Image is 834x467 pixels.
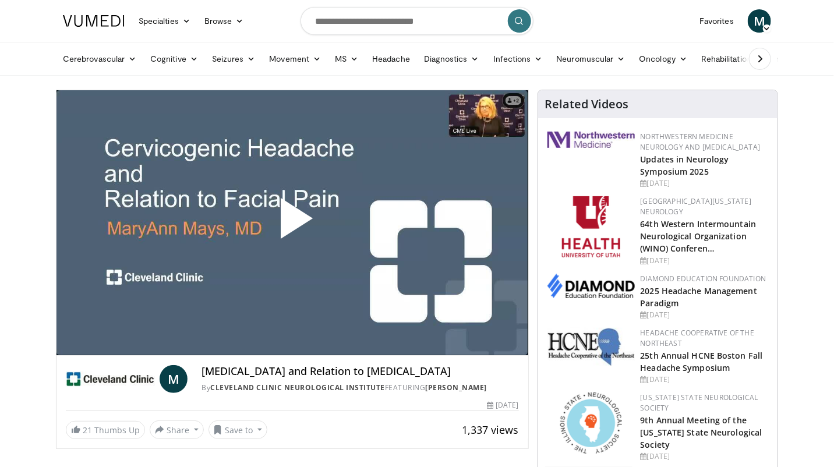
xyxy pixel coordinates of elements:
[641,451,768,462] div: [DATE]
[692,9,741,33] a: Favorites
[263,47,328,70] a: Movement
[694,47,758,70] a: Rehabilitation
[188,166,397,280] button: Play Video
[550,47,632,70] a: Neuromuscular
[487,400,518,411] div: [DATE]
[56,47,143,70] a: Cerebrovascular
[425,383,487,392] a: [PERSON_NAME]
[197,9,251,33] a: Browse
[301,7,533,35] input: Search topics, interventions
[641,392,758,413] a: [US_STATE] State Neurological Society
[641,154,729,177] a: Updates in Neurology Symposium 2025
[641,374,768,385] div: [DATE]
[328,47,365,70] a: MS
[210,383,385,392] a: Cleveland Clinic Neurological Institute
[63,15,125,27] img: VuMedi Logo
[545,97,629,111] h4: Related Videos
[160,365,188,393] a: M
[562,196,620,257] img: f6362829-b0a3-407d-a044-59546adfd345.png.150x105_q85_autocrop_double_scale_upscale_version-0.2.png
[66,365,155,393] img: Cleveland Clinic Neurological Institute
[462,423,519,437] span: 1,337 views
[202,365,518,378] h4: [MEDICAL_DATA] and Relation to [MEDICAL_DATA]
[641,415,762,450] a: 9th Annual Meeting of the [US_STATE] State Neurological Society
[547,274,635,298] img: d0406666-9e5f-4b94-941b-f1257ac5ccaf.png.150x105_q85_autocrop_double_scale_upscale_version-0.2.png
[547,132,635,148] img: 2a462fb6-9365-492a-ac79-3166a6f924d8.png.150x105_q85_autocrop_double_scale_upscale_version-0.2.jpg
[486,47,550,70] a: Infections
[150,420,204,439] button: Share
[66,421,145,439] a: 21 Thumbs Up
[132,9,197,33] a: Specialties
[641,178,768,189] div: [DATE]
[56,90,528,356] video-js: Video Player
[83,424,92,436] span: 21
[208,420,268,439] button: Save to
[365,47,417,70] a: Headache
[641,196,752,217] a: [GEOGRAPHIC_DATA][US_STATE] Neurology
[641,256,768,266] div: [DATE]
[547,328,635,366] img: 6c52f715-17a6-4da1-9b6c-8aaf0ffc109f.jpg.150x105_q85_autocrop_double_scale_upscale_version-0.2.jpg
[560,392,622,454] img: 71a8b48c-8850-4916-bbdd-e2f3ccf11ef9.png.150x105_q85_autocrop_double_scale_upscale_version-0.2.png
[748,9,771,33] a: M
[641,218,757,254] a: 64th Western Intermountain Neurological Organization (WINO) Conferen…
[641,310,768,320] div: [DATE]
[143,47,205,70] a: Cognitive
[417,47,486,70] a: Diagnostics
[205,47,263,70] a: Seizures
[641,350,763,373] a: 25th Annual HCNE Boston Fall Headache Symposium
[632,47,695,70] a: Oncology
[641,285,757,309] a: 2025 Headache Management Paradigm
[641,274,766,284] a: Diamond Education Foundation
[202,383,518,393] div: By FEATURING
[641,328,755,348] a: Headache Cooperative of the Northeast
[641,132,761,152] a: Northwestern Medicine Neurology and [MEDICAL_DATA]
